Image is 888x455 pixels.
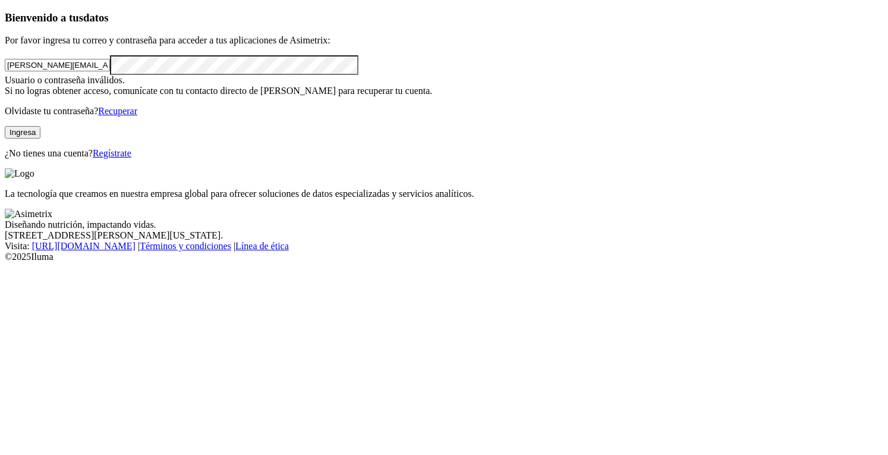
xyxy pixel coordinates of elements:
[93,148,131,158] a: Regístrate
[5,168,34,179] img: Logo
[5,106,883,117] p: Olvidaste tu contraseña?
[5,59,110,71] input: Tu correo
[235,241,289,251] a: Línea de ética
[98,106,137,116] a: Recuperar
[5,75,883,96] div: Usuario o contraseña inválidos. Si no logras obtener acceso, comunícate con tu contacto directo d...
[5,148,883,159] p: ¿No tienes una cuenta?
[5,252,883,262] div: © 2025 Iluma
[140,241,231,251] a: Términos y condiciones
[5,241,883,252] div: Visita : | |
[5,230,883,241] div: [STREET_ADDRESS][PERSON_NAME][US_STATE].
[5,209,52,219] img: Asimetrix
[5,189,883,199] p: La tecnología que creamos en nuestra empresa global para ofrecer soluciones de datos especializad...
[5,219,883,230] div: Diseñando nutrición, impactando vidas.
[5,35,883,46] p: Por favor ingresa tu correo y contraseña para acceder a tus aplicaciones de Asimetrix:
[32,241,136,251] a: [URL][DOMAIN_NAME]
[5,126,40,139] button: Ingresa
[83,11,109,24] span: datos
[5,11,883,24] h3: Bienvenido a tus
